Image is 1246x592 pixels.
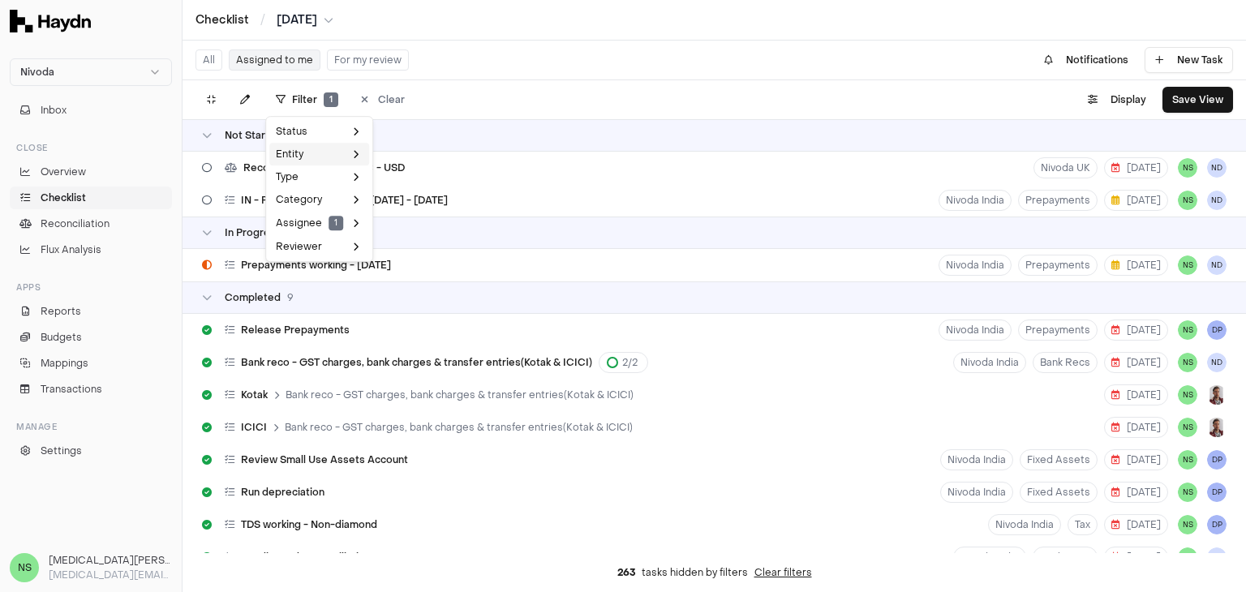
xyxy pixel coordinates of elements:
span: Category [276,193,322,206]
span: Type [276,170,299,183]
span: Reviewer [276,240,322,253]
span: Assignee [276,216,343,230]
span: Entity [276,148,303,161]
span: Status [276,125,307,138]
span: 1 [329,216,343,230]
